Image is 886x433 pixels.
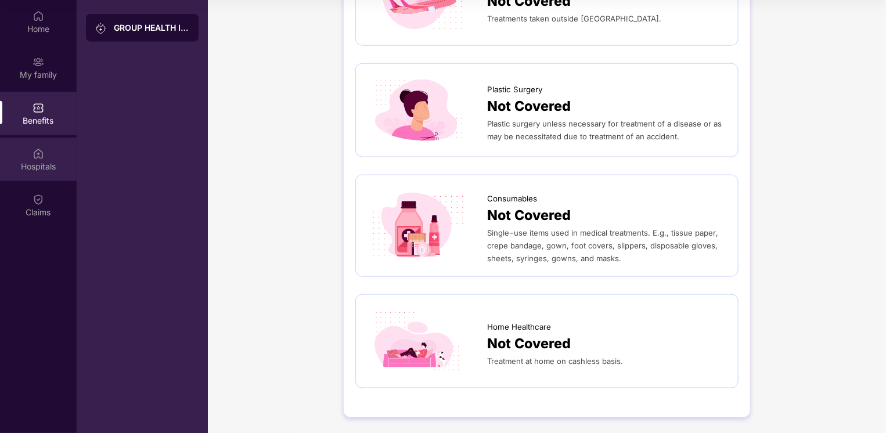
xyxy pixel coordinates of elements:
[487,333,571,355] span: Not Covered
[114,22,189,34] div: GROUP HEALTH INSURANCE
[368,75,468,145] img: icon
[368,191,468,261] img: icon
[487,96,571,117] span: Not Covered
[33,194,44,205] img: svg+xml;base64,PHN2ZyBpZD0iQ2xhaW0iIHhtbG5zPSJodHRwOi8vd3d3LnczLm9yZy8yMDAwL3N2ZyIgd2lkdGg9IjIwIi...
[33,10,44,22] img: svg+xml;base64,PHN2ZyBpZD0iSG9tZSIgeG1sbnM9Imh0dHA6Ly93d3cudzMub3JnLzIwMDAvc3ZnIiB3aWR0aD0iMjAiIG...
[487,193,537,205] span: Consumables
[487,205,571,226] span: Not Covered
[487,119,722,141] span: Plastic surgery unless necessary for treatment of a disease or as may be necessitated due to trea...
[368,306,468,376] img: icon
[95,23,107,34] img: svg+xml;base64,PHN2ZyB3aWR0aD0iMjAiIGhlaWdodD0iMjAiIHZpZXdCb3g9IjAgMCAyMCAyMCIgZmlsbD0ibm9uZSIgeG...
[487,84,542,96] span: Plastic Surgery
[33,102,44,114] img: svg+xml;base64,PHN2ZyBpZD0iQmVuZWZpdHMiIHhtbG5zPSJodHRwOi8vd3d3LnczLm9yZy8yMDAwL3N2ZyIgd2lkdGg9Ij...
[487,14,661,23] span: Treatments taken outside [GEOGRAPHIC_DATA].
[33,148,44,160] img: svg+xml;base64,PHN2ZyBpZD0iSG9zcGl0YWxzIiB4bWxucz0iaHR0cDovL3d3dy53My5vcmcvMjAwMC9zdmciIHdpZHRoPS...
[487,321,551,333] span: Home Healthcare
[33,56,44,68] img: svg+xml;base64,PHN2ZyB3aWR0aD0iMjAiIGhlaWdodD0iMjAiIHZpZXdCb3g9IjAgMCAyMCAyMCIgZmlsbD0ibm9uZSIgeG...
[487,356,623,366] span: Treatment at home on cashless basis.
[487,228,718,263] span: Single-use items used in medical treatments. E.g., tissue paper, crepe bandage, gown, foot covers...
